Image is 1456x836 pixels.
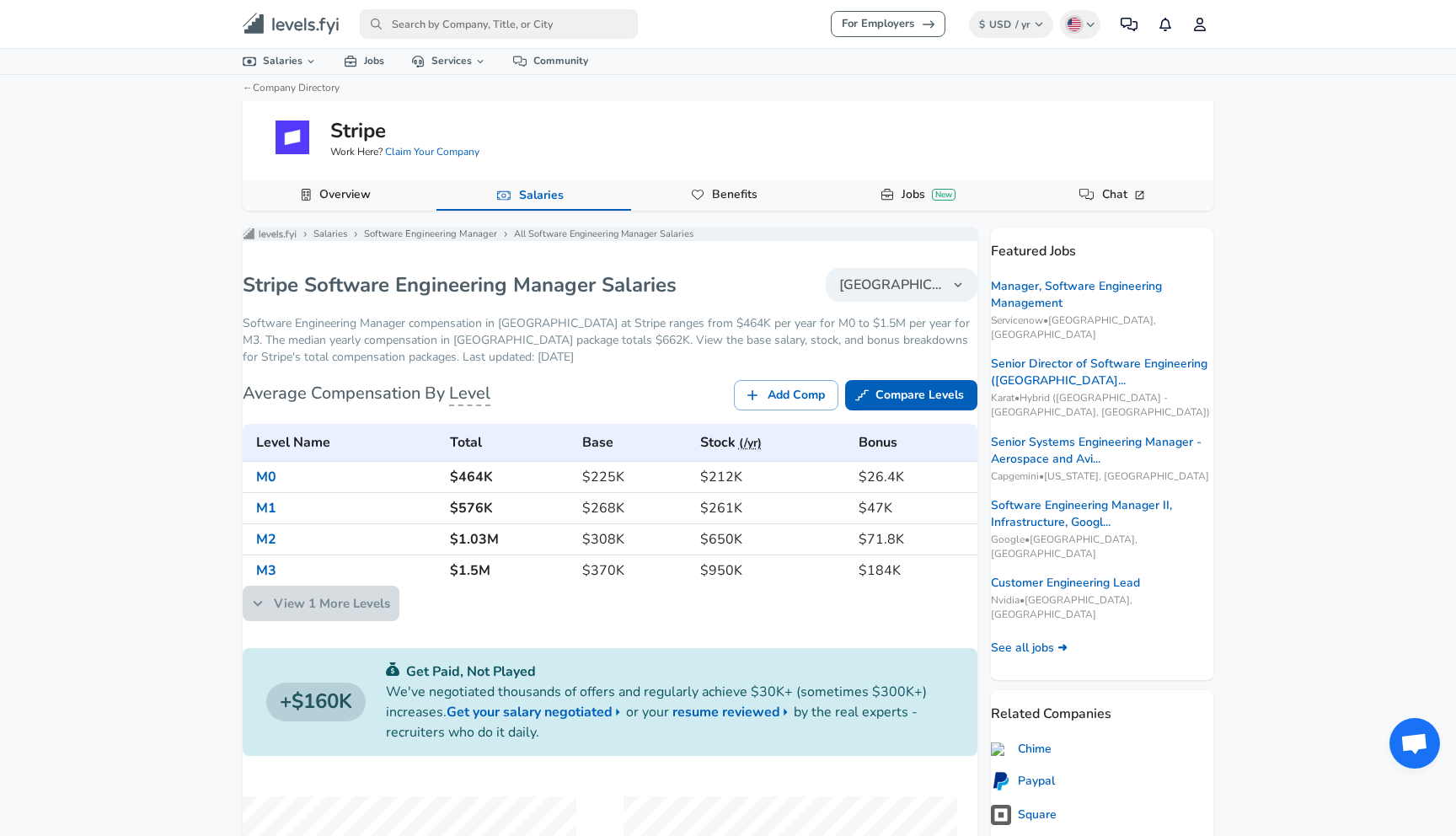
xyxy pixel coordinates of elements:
[364,228,497,241] a: Software Engineering Manager
[989,18,1011,31] span: USD
[1389,718,1440,769] div: Open chat
[243,586,399,621] a: View 1 More Levels
[991,497,1213,531] a: Software Engineering Manager II, Infrastructure, Googl...
[222,7,1234,41] nav: primary
[256,468,276,486] a: M0
[845,380,977,411] a: Compare Levels
[831,11,945,37] a: For Employers
[582,465,687,489] h6: $225K
[991,741,1052,758] a: Chime
[450,431,569,454] h6: Total
[449,382,490,406] span: Level
[991,640,1068,656] a: See all jobs ➜
[256,530,276,549] a: M2
[1095,180,1154,209] a: Chat
[313,180,377,209] a: Overview
[991,690,1213,724] p: Related Companies
[991,805,1011,825] img: tfpSJ3m.png
[839,275,944,295] span: [GEOGRAPHIC_DATA]
[256,431,436,454] h6: Level Name
[229,49,330,73] a: Salaries
[313,228,347,241] a: Salaries
[330,49,398,73] a: Jobs
[991,771,1011,791] img: h7ETQUw.png
[991,742,1011,756] img: chime.com
[1015,18,1030,31] span: / yr
[895,180,962,209] a: JobsNew
[991,228,1213,261] p: Featured Jobs
[385,145,479,158] a: Claim Your Company
[330,116,386,145] h5: Stripe
[705,180,764,209] a: Benefits
[514,228,693,242] p: All Software Engineering Manager Salaries
[330,145,479,159] span: Work Here?
[1060,10,1100,39] button: English (US)
[859,528,971,551] h6: $71.8K
[700,528,846,551] h6: $650K
[256,561,276,580] a: M3
[979,18,985,31] span: $
[512,181,570,210] a: Salaries
[582,559,687,582] h6: $370K
[932,189,955,201] div: New
[266,683,366,721] a: $160K
[582,528,687,551] h6: $308K
[450,528,569,551] h6: $1.03M
[991,391,1213,420] span: Karat • Hybrid ([GEOGRAPHIC_DATA] - [GEOGRAPHIC_DATA], [GEOGRAPHIC_DATA])
[859,496,971,520] h6: $47K
[243,271,677,298] h1: Stripe Software Engineering Manager Salaries
[991,434,1213,468] a: Senior Systems Engineering Manager - Aerospace and Avi...
[739,433,762,454] button: (/yr)
[243,315,977,366] p: Software Engineering Manager compensation in [GEOGRAPHIC_DATA] at Stripe ranges from $464K per ye...
[276,121,309,154] img: 22Jp8Vb.png
[1068,18,1081,31] img: English (US)
[991,469,1213,484] span: Capgemini • [US_STATE], [GEOGRAPHIC_DATA]
[991,805,1057,825] a: Square
[991,356,1213,389] a: Senior Director of Software Engineering ([GEOGRAPHIC_DATA]...
[447,702,626,722] a: Get your salary negotiated
[826,268,977,302] button: [GEOGRAPHIC_DATA]
[386,662,399,676] img: svg+xml;base64,PHN2ZyB4bWxucz0iaHR0cDovL3d3dy53My5vcmcvMjAwMC9zdmciIGZpbGw9IiMwYzU0NjAiIHZpZXdCb3...
[500,49,602,73] a: Community
[859,465,971,489] h6: $26.4K
[386,682,954,742] p: We've negotiated thousands of offers and regularly achieve $30K+ (sometimes $300K+) increases. or...
[859,431,971,454] h6: Bonus
[243,81,340,94] a: ←Company Directory
[360,9,638,39] input: Search by Company, Title, or City
[991,593,1213,622] span: Nvidia • [GEOGRAPHIC_DATA], [GEOGRAPHIC_DATA]
[991,771,1055,791] a: Paypal
[450,465,569,489] h6: $464K
[582,496,687,520] h6: $268K
[243,380,490,407] h6: Average Compensation By
[243,180,1213,211] div: Company Data Navigation
[991,313,1213,342] span: Servicenow • [GEOGRAPHIC_DATA], [GEOGRAPHIC_DATA]
[672,702,794,722] a: resume reviewed
[582,431,687,454] h6: Base
[256,499,276,517] a: M1
[991,575,1140,592] a: Customer Engineering Lead
[991,533,1213,561] span: Google • [GEOGRAPHIC_DATA], [GEOGRAPHIC_DATA]
[398,49,500,73] a: Services
[700,465,846,489] h6: $212K
[450,559,569,582] h6: $1.5M
[386,662,954,682] p: Get Paid, Not Played
[969,11,1054,38] button: $USD/ yr
[700,559,846,582] h6: $950K
[859,559,971,582] h6: $184K
[700,496,846,520] h6: $261K
[700,431,846,454] h6: Stock
[991,278,1213,312] a: Manager, Software Engineering Management
[450,496,569,520] h6: $576K
[734,380,838,411] a: Add Comp
[243,424,977,586] table: Stripe's Software Engineering Manager levels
